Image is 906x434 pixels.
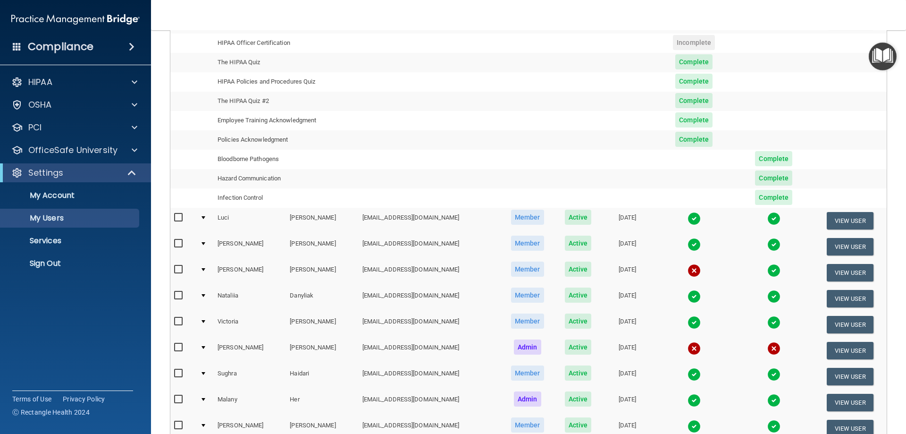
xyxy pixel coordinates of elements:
[214,188,359,208] td: Infection Control
[214,208,286,234] td: Luci
[11,99,137,111] a: OSHA
[827,394,873,411] button: View User
[359,364,500,390] td: [EMAIL_ADDRESS][DOMAIN_NAME]
[11,145,137,156] a: OfficeSafe University
[755,151,792,166] span: Complete
[601,364,654,390] td: [DATE]
[286,338,358,364] td: [PERSON_NAME]
[359,260,500,286] td: [EMAIL_ADDRESS][DOMAIN_NAME]
[214,34,359,53] td: HIPAA Officer Certification
[12,408,90,417] span: Ⓒ Rectangle Health 2024
[286,234,358,260] td: [PERSON_NAME]
[214,111,359,130] td: Employee Training Acknowledgment
[767,420,780,433] img: tick.e7d51cea.svg
[214,150,359,169] td: Bloodborne Pathogens
[827,290,873,307] button: View User
[688,394,701,407] img: tick.e7d51cea.svg
[767,342,780,355] img: cross.ca9f0e7f.svg
[827,264,873,281] button: View User
[601,338,654,364] td: [DATE]
[214,390,286,416] td: Malany
[688,290,701,303] img: tick.e7d51cea.svg
[565,288,592,303] span: Active
[688,316,701,329] img: tick.e7d51cea.svg
[511,210,544,225] span: Member
[827,342,873,359] button: View User
[688,368,701,381] img: tick.e7d51cea.svg
[767,290,780,303] img: tick.e7d51cea.svg
[514,391,541,407] span: Admin
[827,368,873,385] button: View User
[675,54,713,69] span: Complete
[214,130,359,150] td: Policies Acknowledgment
[11,77,137,88] a: HIPAA
[565,340,592,355] span: Active
[214,312,286,338] td: Victoria
[869,43,897,70] button: Open Resource Center
[28,122,42,133] p: PCI
[565,314,592,329] span: Active
[214,234,286,260] td: [PERSON_NAME]
[565,262,592,277] span: Active
[601,234,654,260] td: [DATE]
[827,316,873,333] button: View User
[359,234,500,260] td: [EMAIL_ADDRESS][DOMAIN_NAME]
[767,316,780,329] img: tick.e7d51cea.svg
[11,10,140,29] img: PMB logo
[286,390,358,416] td: Her
[359,286,500,312] td: [EMAIL_ADDRESS][DOMAIN_NAME]
[214,364,286,390] td: Sughra
[601,208,654,234] td: [DATE]
[755,170,792,186] span: Complete
[511,417,544,433] span: Member
[28,40,93,53] h4: Compliance
[688,420,701,433] img: tick.e7d51cea.svg
[214,260,286,286] td: [PERSON_NAME]
[214,286,286,312] td: Nataliia
[11,122,137,133] a: PCI
[63,394,105,404] a: Privacy Policy
[675,93,713,108] span: Complete
[359,338,500,364] td: [EMAIL_ADDRESS][DOMAIN_NAME]
[767,264,780,277] img: tick.e7d51cea.svg
[12,394,51,404] a: Terms of Use
[214,72,359,92] td: HIPAA Policies and Procedures Quiz
[755,190,792,205] span: Complete
[767,238,780,251] img: tick.e7d51cea.svg
[565,417,592,433] span: Active
[214,169,359,188] td: Hazard Communication
[286,364,358,390] td: Haidari
[28,145,117,156] p: OfficeSafe University
[359,390,500,416] td: [EMAIL_ADDRESS][DOMAIN_NAME]
[675,132,713,147] span: Complete
[767,368,780,381] img: tick.e7d51cea.svg
[286,208,358,234] td: [PERSON_NAME]
[28,99,52,111] p: OSHA
[6,236,135,246] p: Services
[286,286,358,312] td: Danyliak
[514,340,541,355] span: Admin
[675,74,713,89] span: Complete
[601,390,654,416] td: [DATE]
[511,366,544,381] span: Member
[688,212,701,225] img: tick.e7d51cea.svg
[601,260,654,286] td: [DATE]
[601,286,654,312] td: [DATE]
[673,35,715,50] span: Incomplete
[28,77,52,88] p: HIPAA
[688,264,701,277] img: cross.ca9f0e7f.svg
[214,53,359,72] td: The HIPAA Quiz
[565,210,592,225] span: Active
[28,167,63,179] p: Settings
[675,112,713,128] span: Complete
[767,212,780,225] img: tick.e7d51cea.svg
[214,92,359,111] td: The HIPAA Quiz #2
[688,238,701,251] img: tick.e7d51cea.svg
[359,312,500,338] td: [EMAIL_ADDRESS][DOMAIN_NAME]
[565,236,592,251] span: Active
[511,236,544,251] span: Member
[6,213,135,223] p: My Users
[827,238,873,255] button: View User
[511,314,544,329] span: Member
[565,391,592,407] span: Active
